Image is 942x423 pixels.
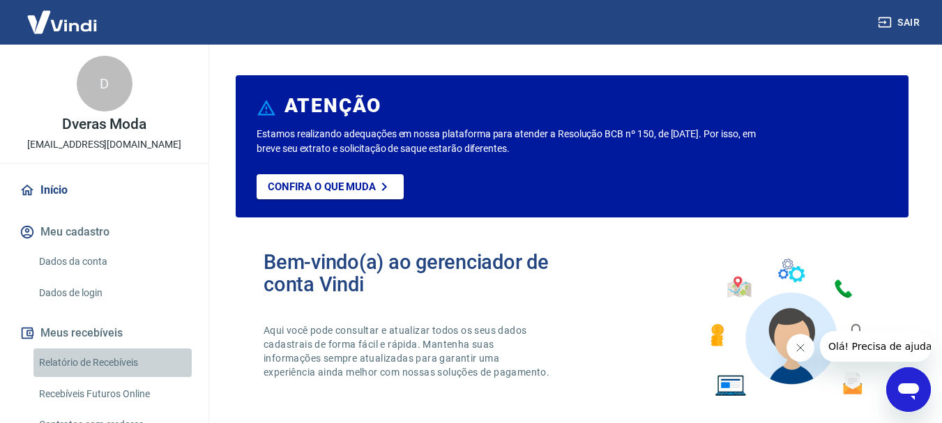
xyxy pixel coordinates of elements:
p: Aqui você pode consultar e atualizar todos os seus dados cadastrais de forma fácil e rápida. Mant... [264,323,552,379]
p: Estamos realizando adequações em nossa plataforma para atender a Resolução BCB nº 150, de [DATE].... [257,127,761,156]
span: Olá! Precisa de ajuda? [8,10,117,21]
p: Dveras Moda [62,117,146,132]
div: D [77,56,132,111]
h6: ATENÇÃO [284,99,381,113]
iframe: Mensagem da empresa [820,331,931,362]
a: Confira o que muda [257,174,404,199]
iframe: Botão para abrir a janela de mensagens [886,367,931,412]
button: Meu cadastro [17,217,192,247]
img: Imagem de um avatar masculino com diversos icones exemplificando as funcionalidades do gerenciado... [698,251,881,405]
a: Dados de login [33,279,192,307]
a: Recebíveis Futuros Online [33,380,192,408]
img: Vindi [17,1,107,43]
a: Início [17,175,192,206]
a: Relatório de Recebíveis [33,348,192,377]
p: [EMAIL_ADDRESS][DOMAIN_NAME] [27,137,181,152]
a: Dados da conta [33,247,192,276]
h2: Bem-vindo(a) ao gerenciador de conta Vindi [264,251,572,295]
iframe: Fechar mensagem [787,334,814,362]
button: Meus recebíveis [17,318,192,348]
p: Confira o que muda [268,180,376,193]
button: Sair [875,10,925,36]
